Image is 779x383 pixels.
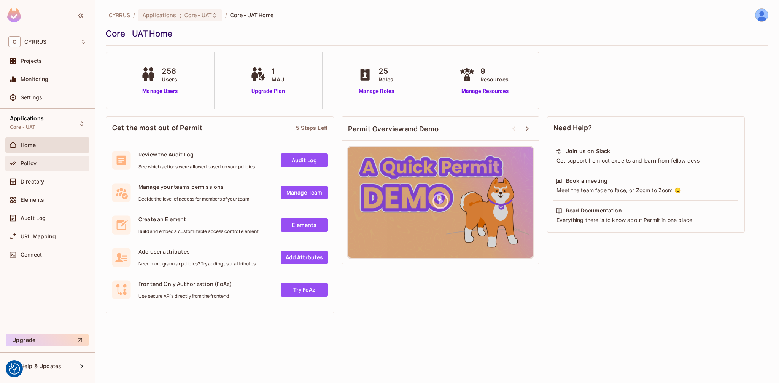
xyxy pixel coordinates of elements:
a: Try FoAz [281,283,328,297]
a: Manage Resources [458,87,512,95]
span: Projects [21,58,42,64]
span: MAU [272,75,284,83]
a: Manage Roles [356,87,397,95]
img: SReyMgAAAABJRU5ErkJggg== [7,8,21,22]
span: Get the most out of Permit [112,123,203,132]
span: Build and embed a customizable access control element [138,228,259,235]
button: Consent Preferences [9,363,20,375]
li: / [225,11,227,19]
span: the active workspace [109,11,130,19]
span: 1 [272,65,284,77]
span: Directory [21,179,44,185]
span: Add user attributes [138,248,256,255]
a: Upgrade Plan [249,87,288,95]
span: Elements [21,197,44,203]
span: Policy [21,160,37,166]
span: Audit Log [21,215,46,221]
span: Need more granular policies? Try adding user attributes [138,261,256,267]
span: 256 [162,65,177,77]
span: Settings [21,94,42,101]
img: Antonín Lavička [755,9,768,21]
span: Decide the level of access for members of your team [138,196,249,202]
div: Everything there is to know about Permit in one place [556,216,736,224]
span: Connect [21,252,42,258]
span: 9 [480,65,509,77]
span: Roles [378,75,393,83]
span: Applications [10,115,44,121]
span: Applications [143,11,176,19]
a: Add Attrbutes [281,251,328,264]
button: Upgrade [6,334,89,346]
span: Review the Audit Log [138,151,255,158]
a: Manage Team [281,186,328,199]
span: Frontend Only Authorization (FoAz) [138,280,232,287]
div: Book a meeting [566,177,607,185]
span: Use secure API's directly from the frontend [138,293,232,299]
span: : [179,12,182,18]
span: Help & Updates [21,363,61,369]
a: Manage Users [139,87,181,95]
div: Core - UAT Home [106,28,765,39]
span: Core - UAT [10,124,36,130]
span: Resources [480,75,509,83]
div: Meet the team face to face, or Zoom to Zoom 😉 [556,187,736,194]
span: 25 [378,65,393,77]
div: Join us on Slack [566,147,610,155]
span: Manage your teams permissions [138,183,249,190]
img: Revisit consent button [9,363,20,375]
span: Permit Overview and Demo [348,124,439,134]
li: / [133,11,135,19]
span: Users [162,75,177,83]
span: See which actions were allowed based on your policies [138,164,255,170]
span: Core - UAT Home [230,11,273,19]
div: Read Documentation [566,207,622,214]
span: Core - UAT [184,11,211,19]
span: URL Mapping [21,233,56,239]
div: 5 Steps Left [296,124,327,131]
span: Workspace: CYRRUS [24,39,46,45]
span: C [8,36,21,47]
div: Get support from out experts and learn from fellow devs [556,157,736,164]
span: Home [21,142,36,148]
a: Elements [281,218,328,232]
span: Create an Element [138,215,259,223]
a: Audit Log [281,153,328,167]
span: Need Help? [553,123,592,132]
span: Monitoring [21,76,49,82]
